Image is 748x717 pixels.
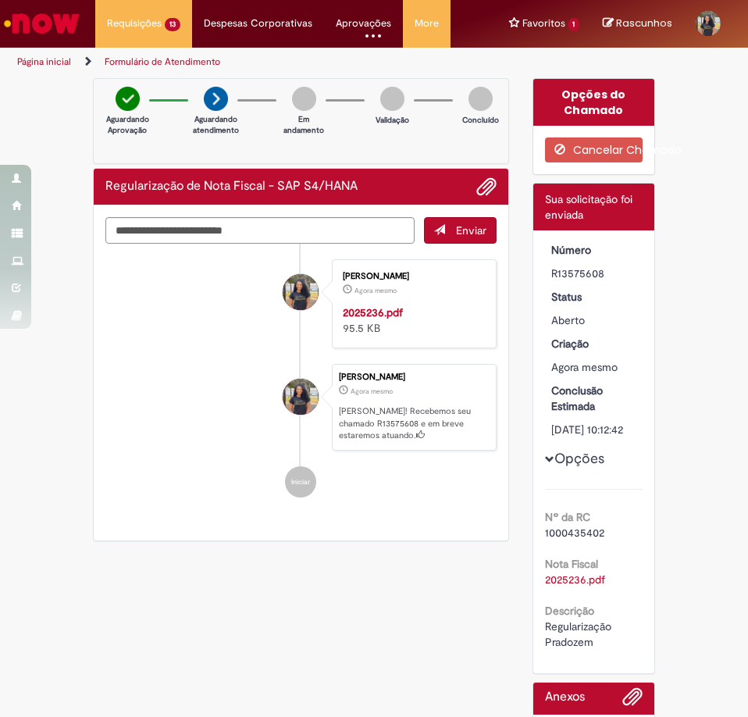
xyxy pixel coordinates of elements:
[545,192,632,222] span: Sua solicitação foi enviada
[351,387,393,396] time: 29/09/2025 10:12:39
[551,360,618,374] span: Agora mesmo
[551,312,638,328] div: Aberto
[107,16,162,31] span: Requisições
[193,114,239,137] p: Aguardando atendimento
[568,18,580,31] span: 1
[339,405,487,442] p: [PERSON_NAME]! Recebemos seu chamado R13575608 e em breve estaremos atuando.
[354,286,397,295] span: Agora mesmo
[551,266,638,281] div: R13575608
[283,114,324,137] p: Em andamento
[105,364,497,451] li: Taynara Mota de Oliveira
[456,223,486,237] span: Enviar
[540,383,650,414] dt: Conclusão Estimada
[545,526,604,540] span: 1000435402
[105,55,220,68] a: Formulário de Atendimento
[551,422,638,437] div: [DATE] 10:12:42
[622,687,643,715] button: Adicionar anexos
[462,115,499,126] p: Concluído
[424,217,497,244] button: Enviar
[165,18,180,31] span: 13
[616,16,672,30] span: Rascunhos
[283,274,319,310] div: Taynara Mota De Oliveira
[545,604,594,618] b: Descrição
[105,217,415,244] textarea: Digite sua mensagem aqui...
[343,305,403,319] a: 2025236.pdf
[105,244,497,513] ul: Histórico de tíquete
[476,177,497,197] button: Adicionar anexos
[343,305,479,336] div: 95.5 KB
[540,242,650,258] dt: Número
[380,87,404,111] img: img-circle-grey.png
[415,16,439,31] span: More
[468,87,493,111] img: img-circle-grey.png
[116,87,140,111] img: check-circle-green.png
[533,79,655,126] div: Opções do Chamado
[545,510,590,524] b: Nº da RC
[17,55,71,68] a: Página inicial
[106,114,149,137] p: Aguardando Aprovação
[376,115,409,126] p: Validação
[545,137,643,162] button: Cancelar Chamado
[204,87,228,111] img: arrow-next.png
[339,373,487,382] div: [PERSON_NAME]
[545,619,614,649] span: Regularização Pradozem
[603,16,672,30] a: No momento, sua lista de rascunhos tem 0 Itens
[204,16,312,31] span: Despesas Corporativas
[354,286,397,295] time: 29/09/2025 10:12:24
[105,180,358,194] h2: Regularização de Nota Fiscal - SAP S4/HANA Histórico de tíquete
[540,289,650,305] dt: Status
[12,48,362,77] ul: Trilhas de página
[551,359,638,375] div: 29/09/2025 10:12:39
[336,16,391,31] span: Aprovações
[545,690,585,705] h2: Anexos
[292,87,316,111] img: img-circle-grey.png
[522,16,565,31] span: Favoritos
[2,8,82,39] img: ServiceNow
[540,336,650,351] dt: Criação
[343,272,479,281] div: [PERSON_NAME]
[351,387,393,396] span: Agora mesmo
[283,379,319,415] div: Taynara Mota De Oliveira
[545,573,605,587] a: Download de 2025236.pdf
[551,360,618,374] time: 29/09/2025 10:12:39
[545,557,598,571] b: Nota Fiscal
